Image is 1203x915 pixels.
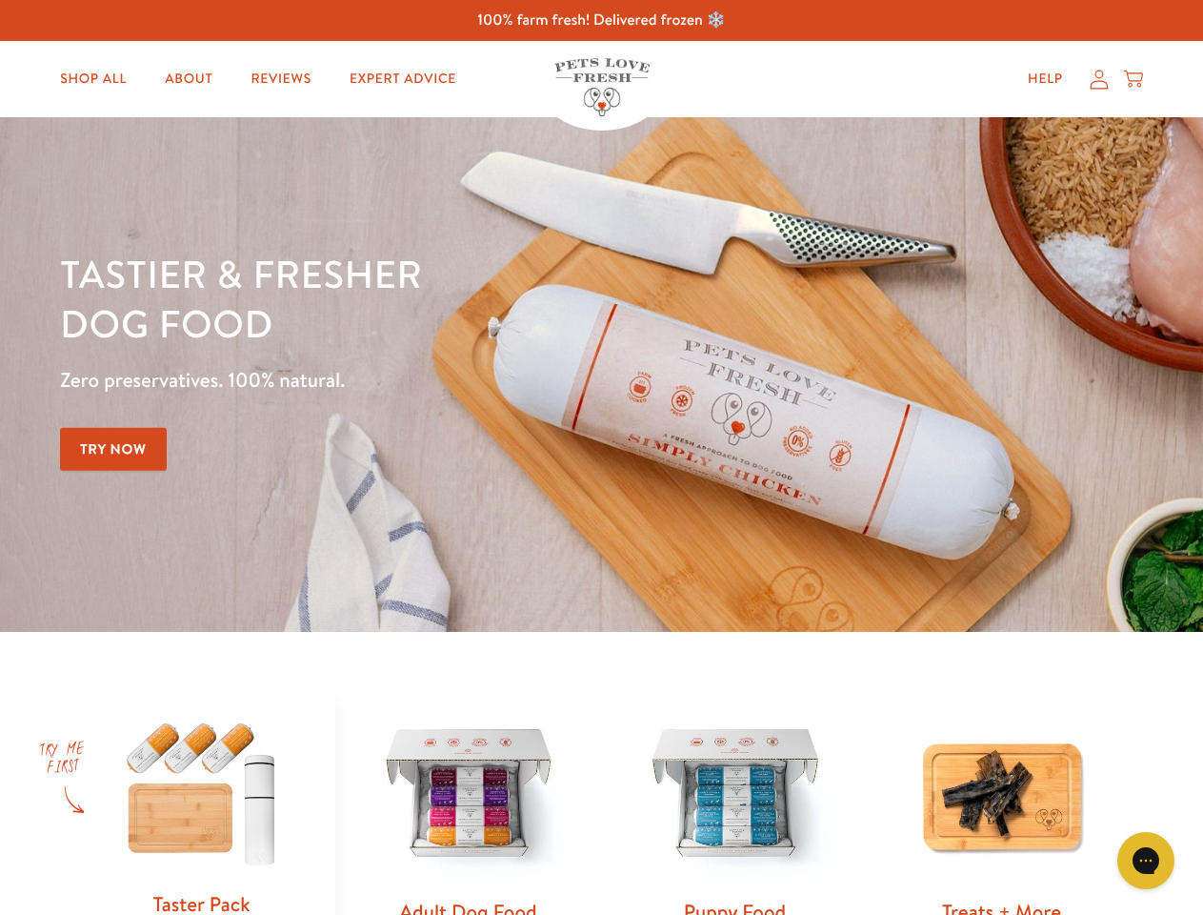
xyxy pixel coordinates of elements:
[45,60,142,98] a: Shop All
[235,60,326,98] a: Reviews
[150,60,228,98] a: About
[1108,825,1184,896] iframe: Gorgias live chat messenger
[554,58,650,116] img: Pets Love Fresh
[60,428,167,471] a: Try Now
[1013,60,1078,98] a: Help
[60,249,782,348] h1: Tastier & fresher dog food
[60,363,782,397] p: Zero preservatives. 100% natural.
[334,60,471,98] a: Expert Advice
